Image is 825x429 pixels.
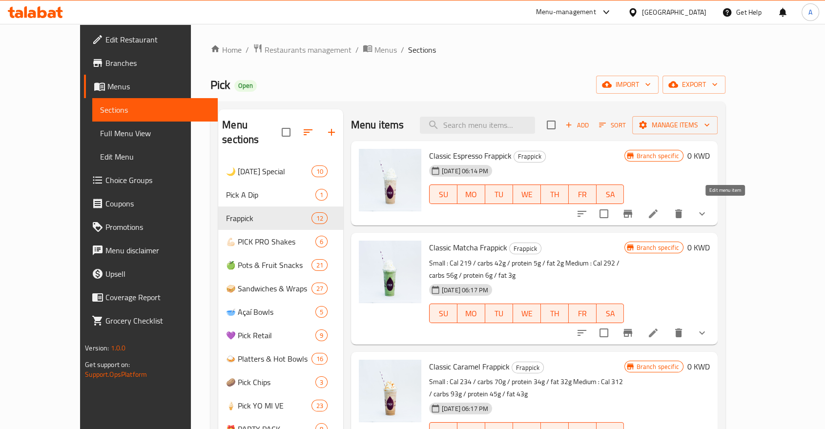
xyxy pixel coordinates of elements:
[632,116,718,134] button: Manage items
[218,183,343,206] div: Pick A Dip1
[429,148,512,163] span: Classic Espresso Frappick
[226,165,311,177] span: 🌙 [DATE] Special
[429,240,507,255] span: Classic Matcha Frappick
[633,151,683,161] span: Branch specific
[105,268,210,280] span: Upsell
[517,306,537,321] span: WE
[594,204,614,224] span: Select to update
[570,202,594,225] button: sort-choices
[433,306,454,321] span: SU
[600,306,620,321] span: SA
[429,304,457,323] button: SU
[226,306,315,318] span: 🥣 Açaí Bowls
[374,44,397,56] span: Menus
[696,327,708,339] svg: Show Choices
[311,212,327,224] div: items
[429,376,624,400] p: Small : Cal 234 / carbs 70g / protein 34g / fat 32g Medium : Cal 312 / carbs 93g / protein 45g / ...
[569,184,597,204] button: FR
[573,187,593,202] span: FR
[485,184,513,204] button: TU
[536,6,596,18] div: Menu-management
[359,241,421,303] img: Classic Matcha Frappick
[640,119,710,131] span: Manage items
[84,286,218,309] a: Coverage Report
[210,43,725,56] nav: breadcrumb
[597,184,624,204] button: SA
[84,262,218,286] a: Upsell
[226,259,311,271] span: 🍏 Pots & Fruit Snacks
[100,127,210,139] span: Full Menu View
[662,76,725,94] button: export
[408,44,436,56] span: Sections
[107,81,210,92] span: Menus
[226,376,315,388] div: 🥔 Pick Chips
[461,187,481,202] span: MO
[667,321,690,345] button: delete
[218,206,343,230] div: Frappick12
[541,115,561,135] span: Select section
[316,190,327,200] span: 1
[226,236,315,247] span: 💪🏻 PICK PRO Shakes
[420,117,535,134] input: search
[234,82,257,90] span: Open
[429,184,457,204] button: SU
[311,259,327,271] div: items
[226,189,315,201] div: Pick A Dip
[226,400,311,411] span: 🍦 Pick YO MI VE
[105,245,210,256] span: Menu disclaimer
[92,145,218,168] a: Edit Menu
[485,304,513,323] button: TU
[84,239,218,262] a: Menu disclaimer
[457,184,485,204] button: MO
[315,189,328,201] div: items
[315,306,328,318] div: items
[315,329,328,341] div: items
[218,347,343,370] div: 🍛 Platters & Hot Bowls16
[311,283,327,294] div: items
[226,329,315,341] span: 💜 Pick Retail
[312,354,327,364] span: 16
[100,151,210,163] span: Edit Menu
[461,306,481,321] span: MO
[312,401,327,410] span: 23
[512,362,544,373] div: Frappick
[545,187,565,202] span: TH
[105,291,210,303] span: Coverage Report
[597,304,624,323] button: SA
[85,342,109,354] span: Version:
[541,304,569,323] button: TH
[218,300,343,324] div: 🥣 Açaí Bowls5
[246,44,249,56] li: /
[513,304,541,323] button: WE
[111,342,126,354] span: 1.0.0
[311,400,327,411] div: items
[363,43,397,56] a: Menus
[85,368,147,381] a: Support.OpsPlatform
[105,221,210,233] span: Promotions
[312,284,327,293] span: 27
[92,98,218,122] a: Sections
[429,257,624,282] p: Small : Cal 219 / carbs 42g / protein 5g / fat 2g Medium : Cal 292 / carbs 56g / protein 6g / fat 3g
[545,306,565,321] span: TH
[218,324,343,347] div: 💜 Pick Retail9
[561,118,593,133] button: Add
[105,57,210,69] span: Branches
[218,370,343,394] div: 🥔 Pick Chips3
[222,118,282,147] h2: Menu sections
[105,34,210,45] span: Edit Restaurant
[234,80,257,92] div: Open
[457,304,485,323] button: MO
[105,315,210,327] span: Grocery Checklist
[599,120,626,131] span: Sort
[316,331,327,340] span: 9
[84,309,218,332] a: Grocery Checklist
[687,360,710,373] h6: 0 KWD
[359,149,421,211] img: Classic Espresso Frappick
[600,187,620,202] span: SA
[312,167,327,176] span: 10
[84,28,218,51] a: Edit Restaurant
